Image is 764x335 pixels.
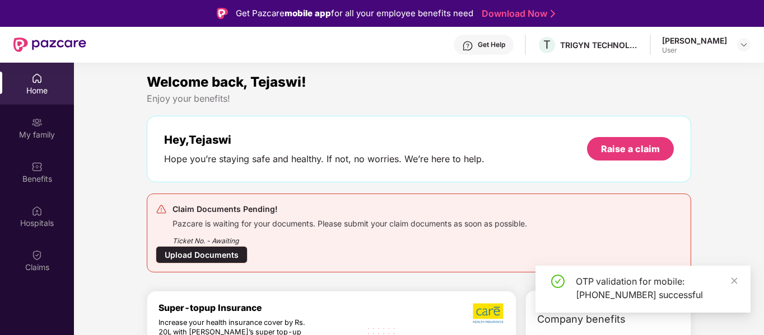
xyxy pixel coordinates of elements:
div: Hey, Tejaswi [164,133,485,147]
img: New Pazcare Logo [13,37,86,52]
div: User [662,46,727,55]
div: Hope you’re staying safe and healthy. If not, no worries. We’re here to help. [164,153,485,165]
div: Claim Documents Pending! [173,202,527,216]
span: check-circle [551,275,565,288]
div: Get Help [478,40,505,49]
a: Download Now [482,8,552,20]
img: Stroke [551,8,555,20]
img: svg+xml;base64,PHN2ZyB4bWxucz0iaHR0cDovL3d3dy53My5vcmcvMjAwMC9zdmciIHdpZHRoPSIyNCIgaGVpZ2h0PSIyNC... [156,204,167,215]
div: Super-topup Insurance [159,303,361,313]
div: [PERSON_NAME] [662,35,727,46]
img: svg+xml;base64,PHN2ZyB3aWR0aD0iMjAiIGhlaWdodD0iMjAiIHZpZXdCb3g9IjAgMCAyMCAyMCIgZmlsbD0ibm9uZSIgeG... [31,117,43,128]
div: Pazcare is waiting for your documents. Please submit your claim documents as soon as possible. [173,216,527,229]
img: svg+xml;base64,PHN2ZyBpZD0iSG9tZSIgeG1sbnM9Imh0dHA6Ly93d3cudzMub3JnLzIwMDAvc3ZnIiB3aWR0aD0iMjAiIG... [31,73,43,84]
div: Upload Documents [156,246,248,263]
img: svg+xml;base64,PHN2ZyBpZD0iRHJvcGRvd24tMzJ4MzIiIHhtbG5zPSJodHRwOi8vd3d3LnczLm9yZy8yMDAwL3N2ZyIgd2... [739,40,748,49]
div: Enjoy your benefits! [147,93,691,105]
img: svg+xml;base64,PHN2ZyBpZD0iQ2xhaW0iIHhtbG5zPSJodHRwOi8vd3d3LnczLm9yZy8yMDAwL3N2ZyIgd2lkdGg9IjIwIi... [31,249,43,261]
img: b5dec4f62d2307b9de63beb79f102df3.png [473,303,505,324]
img: Logo [217,8,228,19]
img: svg+xml;base64,PHN2ZyBpZD0iQmVuZWZpdHMiIHhtbG5zPSJodHRwOi8vd3d3LnczLm9yZy8yMDAwL3N2ZyIgd2lkdGg9Ij... [31,161,43,172]
span: Welcome back, Tejaswi! [147,74,306,90]
div: OTP validation for mobile: [PHONE_NUMBER] successful [576,275,737,301]
div: Ticket No. - Awaiting [173,229,527,246]
div: Raise a claim [601,143,660,155]
span: close [730,277,738,285]
strong: mobile app [285,8,331,18]
img: svg+xml;base64,PHN2ZyBpZD0iSGVscC0zMngzMiIgeG1sbnM9Imh0dHA6Ly93d3cudzMub3JnLzIwMDAvc3ZnIiB3aWR0aD... [462,40,473,51]
div: Get Pazcare for all your employee benefits need [236,7,473,20]
img: svg+xml;base64,PHN2ZyBpZD0iSG9zcGl0YWxzIiB4bWxucz0iaHR0cDovL3d3dy53My5vcmcvMjAwMC9zdmciIHdpZHRoPS... [31,205,43,216]
span: T [543,38,551,51]
div: TRIGYN TECHNOLOGIES LIMITED [560,40,639,50]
